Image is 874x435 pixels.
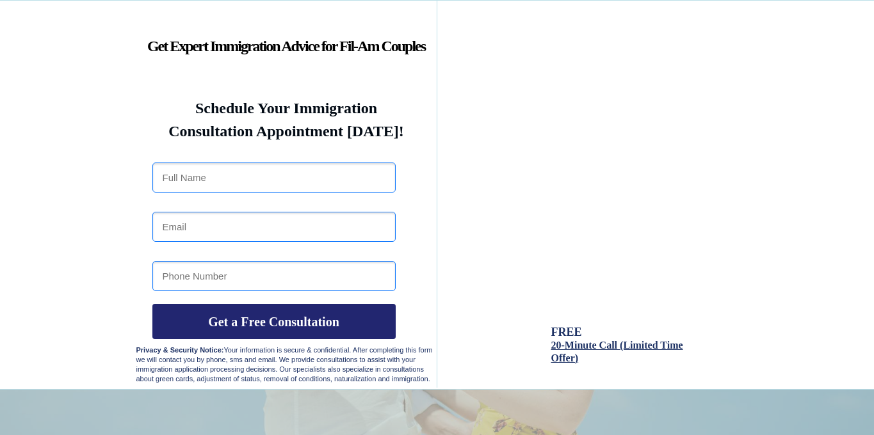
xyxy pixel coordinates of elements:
[152,212,396,242] input: Email
[152,261,396,291] input: Phone Number
[551,340,683,363] a: 20-Minute Call (Limited Time Offer)
[152,304,396,339] button: Get a Free Consultation
[551,326,582,338] span: FREE
[136,346,433,383] span: Your information is secure & confidential. After completing this form we will contact you by phon...
[195,100,377,116] strong: Schedule Your Immigration
[152,314,396,329] span: Get a Free Consultation
[551,340,683,363] span: 20-Minute Call (Limited Time Offer)
[152,162,396,193] input: Full Name
[168,123,404,139] strong: Consultation Appointment [DATE]!
[136,346,224,354] strong: Privacy & Security Notice:
[147,38,425,54] strong: Get Expert Immigration Advice for Fil-Am Couples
